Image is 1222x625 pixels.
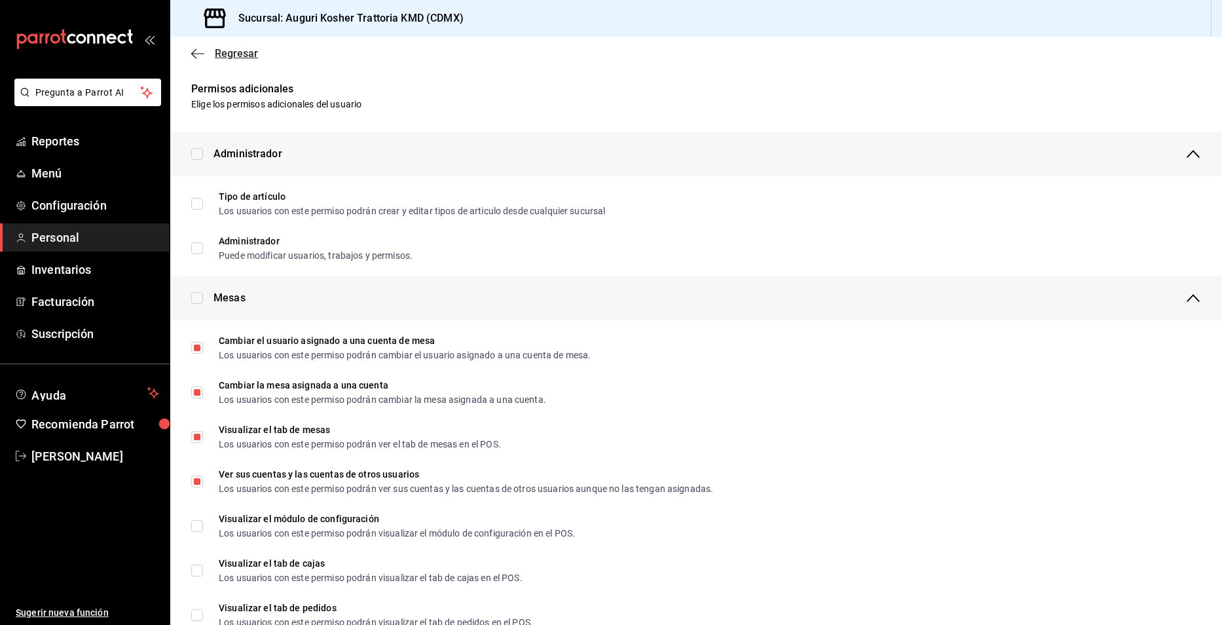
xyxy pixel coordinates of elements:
[219,336,591,345] div: Cambiar el usuario asignado a una cuenta de mesa
[219,529,575,538] div: Los usuarios con este permiso podrán visualizar el módulo de configuración en el POS.
[31,325,159,343] span: Suscripción
[31,229,159,246] span: Personal
[219,237,413,246] div: Administrador
[170,81,1222,98] h6: Permisos adicionales
[191,47,258,60] button: Regresar
[35,86,141,100] span: Pregunta a Parrot AI
[16,606,159,620] span: Sugerir nueva función
[31,415,159,433] span: Recomienda Parrot
[219,381,546,390] div: Cambiar la mesa asignada a una cuenta
[219,206,605,216] div: Los usuarios con este permiso podrán crear y editar tipos de articulo desde cualquier sucursal
[219,514,575,523] div: Visualizar el módulo de configuración
[31,261,159,278] span: Inventarios
[213,146,282,162] span: Administrador
[31,385,142,401] span: Ayuda
[31,132,159,150] span: Reportes
[31,447,159,465] span: [PERSON_NAME]
[219,484,713,493] div: Los usuarios con este permiso podrán ver sus cuentas y las cuentas de otros usuarios aunque no la...
[31,293,159,311] span: Facturación
[219,603,533,613] div: Visualizar el tab de pedidos
[228,10,464,26] h3: Sucursal: Auguri Kosher Trattoria KMD (CDMX)
[215,47,258,60] span: Regresar
[219,573,523,582] div: Los usuarios con este permiso podrán visualizar el tab de cajas en el POS.
[219,395,546,404] div: Los usuarios con este permiso podrán cambiar la mesa asignada a una cuenta.
[213,290,246,306] span: Mesas
[219,425,501,434] div: Visualizar el tab de mesas
[144,34,155,45] button: open_drawer_menu
[219,251,413,260] div: Puede modificar usuarios, trabajos y permisos.
[219,470,713,479] div: Ver sus cuentas y las cuentas de otros usuarios
[31,164,159,182] span: Menú
[31,197,159,214] span: Configuración
[219,440,501,449] div: Los usuarios con este permiso podrán ver el tab de mesas en el POS.
[219,559,523,568] div: Visualizar el tab de cajas
[219,192,605,201] div: Tipo de artículo
[9,95,161,109] a: Pregunta a Parrot AI
[14,79,161,106] button: Pregunta a Parrot AI
[170,98,1222,111] p: Elige los permisos adicionales del usuario
[219,350,591,360] div: Los usuarios con este permiso podrán cambiar el usuario asignado a una cuenta de mesa.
